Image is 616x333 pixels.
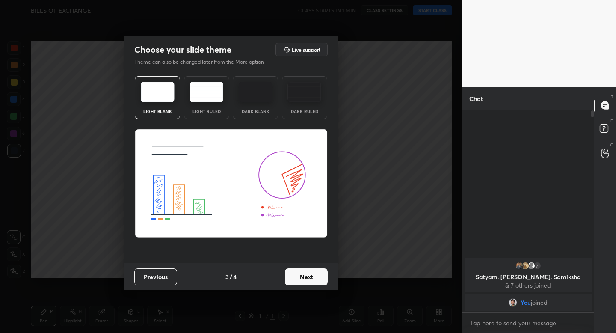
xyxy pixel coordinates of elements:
img: 7c3e05c03d7f4d3ab6fe99749250916d.jpg [515,262,524,270]
img: default.png [527,262,536,270]
div: Dark Ruled [287,109,322,113]
span: You [521,299,531,306]
img: d82b4e6635094b0f814dfca88e07265f.jpg [521,262,530,270]
div: Light Blank [140,109,175,113]
p: Theme can also be changed later from the More option [134,58,273,66]
h4: 4 [233,272,237,281]
span: joined [531,299,548,306]
h2: Choose your slide theme [134,44,231,55]
div: Light Ruled [190,109,224,113]
h4: 3 [225,272,229,281]
p: D [610,118,613,124]
img: lightRuledTheme.5fabf969.svg [190,82,223,102]
p: G [610,142,613,148]
img: darkRuledTheme.de295e13.svg [287,82,321,102]
h4: / [230,272,232,281]
img: darkTheme.f0cc69e5.svg [239,82,272,102]
button: Next [285,268,328,285]
p: & 7 others joined [470,282,586,289]
img: 1ebc9903cf1c44a29e7bc285086513b0.jpg [509,298,517,307]
div: Dark Blank [238,109,272,113]
p: T [611,94,613,100]
img: lightTheme.e5ed3b09.svg [141,82,175,102]
div: grid [462,256,594,313]
div: 7 [533,262,542,270]
p: Satyam, [PERSON_NAME], Samiksha [470,274,586,280]
img: lightThemeBanner.fbc32fad.svg [135,129,328,238]
h5: Live support [292,47,320,52]
button: Previous [134,268,177,285]
p: Chat [462,87,490,110]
